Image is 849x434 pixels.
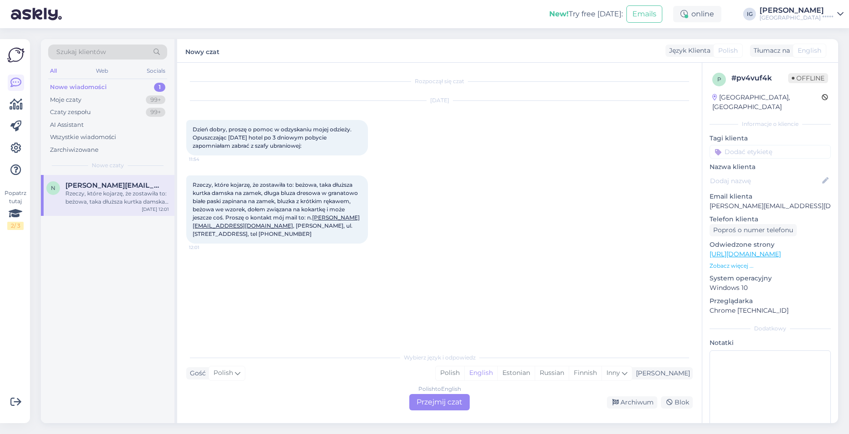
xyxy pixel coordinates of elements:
[710,162,831,172] p: Nazwa klienta
[51,185,55,191] span: n
[186,369,206,378] div: Gość
[760,7,834,14] div: [PERSON_NAME]
[189,156,223,163] span: 11:54
[185,45,219,57] label: Nowy czat
[154,83,165,92] div: 1
[718,46,738,55] span: Polish
[798,46,821,55] span: English
[549,10,569,18] b: New!
[760,7,844,21] a: [PERSON_NAME][GEOGRAPHIC_DATA] *****
[497,366,535,380] div: Estonian
[186,77,693,85] div: Rozpoczął się czat
[7,189,24,230] div: Popatrz tutaj
[710,215,831,224] p: Telefon klienta
[50,83,107,92] div: Nowe wiadomości
[712,93,822,112] div: [GEOGRAPHIC_DATA], [GEOGRAPHIC_DATA]
[48,65,59,77] div: All
[710,250,781,258] a: [URL][DOMAIN_NAME]
[50,133,116,142] div: Wszystkie wiadomości
[661,396,693,409] div: Blok
[710,145,831,159] input: Dodać etykietę
[710,192,831,201] p: Email klienta
[418,385,461,393] div: Polish to English
[710,134,831,143] p: Tagi klienta
[710,240,831,249] p: Odwiedzone strony
[92,161,124,170] span: Nowe czaty
[665,46,710,55] div: Język Klienta
[145,65,167,77] div: Socials
[50,108,91,117] div: Czaty zespołu
[710,296,831,306] p: Przeglądarka
[193,126,353,149] span: Dzień dobry, proszę o pomoc w odzyskaniu mojej odzieży. Opuszczając [DATE] hotel po 3 dniowym pob...
[146,108,165,117] div: 99+
[50,120,84,130] div: AI Assistant
[186,96,693,105] div: [DATE]
[710,274,831,283] p: System operacyjny
[189,244,223,251] span: 12:01
[464,366,497,380] div: English
[750,46,790,55] div: Tłumacz na
[710,262,831,270] p: Zobacz więcej ...
[50,145,99,155] div: Zarchiwizowane
[50,95,81,105] div: Moje czaty
[142,206,169,213] div: [DATE] 12:01
[569,366,601,380] div: Finnish
[186,354,693,362] div: Wybierz język i odpowiedz
[710,306,831,315] p: Chrome [TECHNICAL_ID]
[710,224,797,236] div: Poproś o numer telefonu
[65,181,160,190] span: n.ogorkiewicz@gmail.com
[710,283,831,293] p: Windows 10
[673,6,721,22] div: online
[607,396,657,409] div: Archiwum
[65,190,169,206] div: Rzeczy, które kojarzę, że zostawiła to: beżowa, taka dłuższa kurtka damska na zamek, długa bluza ...
[549,9,623,20] div: Try free [DATE]:
[7,222,24,230] div: 2 / 3
[710,201,831,211] p: [PERSON_NAME][EMAIL_ADDRESS][DOMAIN_NAME]
[7,46,25,64] img: Askly Logo
[626,5,662,23] button: Emails
[731,73,788,84] div: # pv4vuf4k
[743,8,756,20] div: IG
[436,366,464,380] div: Polish
[56,47,106,57] span: Szukaj klientów
[213,368,233,378] span: Polish
[409,394,470,410] div: Przejmij czat
[146,95,165,105] div: 99+
[717,76,721,83] span: p
[710,338,831,348] p: Notatki
[606,369,620,377] span: Inny
[193,181,360,237] span: Rzeczy, które kojarzę, że zostawiła to: beżowa, taka dłuższa kurtka damska na zamek, długa bluza ...
[710,120,831,128] div: Informacje o kliencie
[535,366,569,380] div: Russian
[710,324,831,333] div: Dodatkowy
[94,65,110,77] div: Web
[788,73,828,83] span: Offline
[710,176,820,186] input: Dodaj nazwę
[632,369,690,378] div: [PERSON_NAME]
